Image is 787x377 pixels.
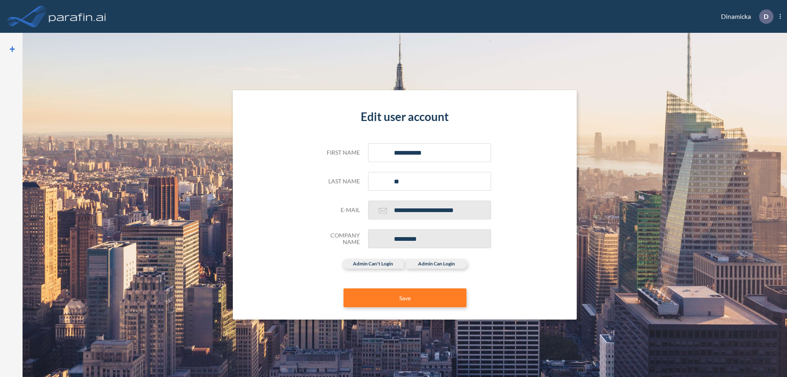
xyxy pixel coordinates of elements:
[319,207,360,214] h5: E-mail
[343,288,466,307] button: Save
[764,13,769,20] p: D
[709,9,781,24] div: Dinamicka
[319,149,360,156] h5: First name
[406,259,467,269] label: admin can login
[342,259,404,269] label: admin can't login
[319,110,491,124] h4: Edit user account
[47,8,108,25] img: logo
[319,232,360,246] h5: Company Name
[319,178,360,185] h5: Last name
